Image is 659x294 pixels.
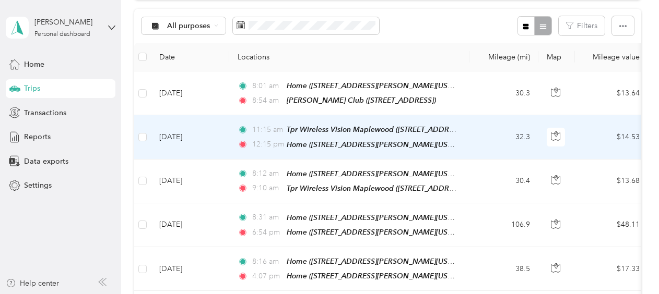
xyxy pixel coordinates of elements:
td: [DATE] [151,160,229,203]
div: Personal dashboard [34,31,90,38]
span: Transactions [24,107,66,118]
td: $14.53 [575,115,648,159]
span: 12:15 pm [252,139,282,150]
span: Settings [24,180,52,191]
td: 106.9 [469,203,538,247]
span: 4:07 pm [252,271,282,282]
td: $17.33 [575,247,648,291]
span: Data exports [24,156,68,167]
span: 11:15 am [252,124,282,136]
span: Home [24,59,44,70]
span: 6:54 pm [252,227,282,238]
td: [DATE] [151,247,229,291]
td: [DATE] [151,115,229,159]
span: Home ([STREET_ADDRESS][PERSON_NAME][US_STATE]) [287,169,475,178]
span: Tpr Wireless Vision Maplewood ([STREET_ADDRESS]) [287,184,466,193]
div: [PERSON_NAME] [34,17,100,28]
td: 30.4 [469,160,538,203]
td: 30.3 [469,71,538,115]
td: 38.5 [469,247,538,291]
th: Date [151,43,229,71]
span: Home ([STREET_ADDRESS][PERSON_NAME][US_STATE]) [287,257,475,266]
span: Trips [24,83,40,94]
span: Home ([STREET_ADDRESS][PERSON_NAME][US_STATE]) [287,228,475,237]
span: 9:10 am [252,182,282,194]
button: Help center [6,278,59,289]
span: 8:16 am [252,256,282,267]
span: 8:01 am [252,80,282,92]
iframe: Everlance-gr Chat Button Frame [601,236,659,294]
td: $13.64 [575,71,648,115]
span: Home ([STREET_ADDRESS][PERSON_NAME][US_STATE]) [287,140,475,149]
th: Locations [229,43,469,71]
span: All purposes [167,22,210,30]
td: 32.3 [469,115,538,159]
span: Tpr Wireless Vision Maplewood ([STREET_ADDRESS]) [287,125,466,134]
td: [DATE] [151,203,229,247]
span: 8:12 am [252,168,282,179]
span: 8:54 am [252,95,282,106]
th: Mileage value [575,43,648,71]
span: [PERSON_NAME] Club ([STREET_ADDRESS]) [287,96,436,104]
span: Reports [24,131,51,142]
span: Home ([STREET_ADDRESS][PERSON_NAME][US_STATE]) [287,272,475,280]
td: [DATE] [151,71,229,115]
span: Home ([STREET_ADDRESS][PERSON_NAME][US_STATE]) [287,81,475,90]
span: Home ([STREET_ADDRESS][PERSON_NAME][US_STATE]) [287,213,475,222]
td: $48.11 [575,203,648,247]
th: Mileage (mi) [469,43,538,71]
td: $13.68 [575,160,648,203]
button: Filters [559,16,605,35]
th: Map [538,43,575,71]
span: 8:31 am [252,212,282,223]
